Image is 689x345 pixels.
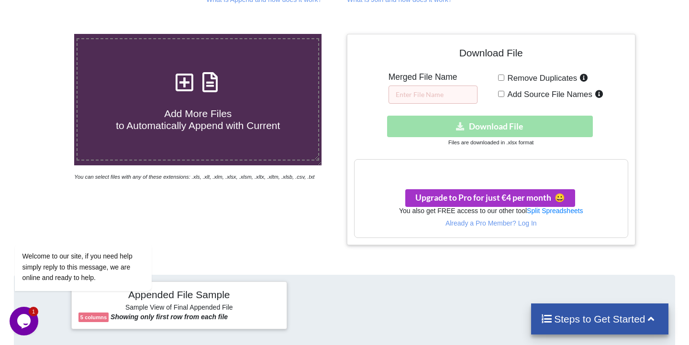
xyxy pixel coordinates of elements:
[504,90,592,99] span: Add Source File Names
[551,193,565,203] span: smile
[405,189,575,207] button: Upgrade to Pro for just €4 per monthsmile
[415,193,565,203] span: Upgrade to Pro for just €4 per month
[355,207,628,215] h6: You also get FREE access to our other tool
[389,86,478,104] input: Enter File Name
[78,303,280,313] h6: Sample View of Final Appended File
[541,313,659,325] h4: Steps to Get Started
[111,313,228,321] b: Showing only first row from each file
[448,140,533,145] small: Files are downloaded in .xlsx format
[355,218,628,228] p: Already a Pro Member? Log In
[355,164,628,175] h3: Your files are more than 1 MB
[80,314,107,320] b: 5 columns
[10,157,182,302] iframe: chat widget
[10,307,40,335] iframe: chat widget
[354,41,628,68] h4: Download File
[389,72,478,82] h5: Merged File Name
[116,108,280,131] span: Add More Files to Automatically Append with Current
[74,174,314,180] i: You can select files with any of these extensions: .xls, .xlt, .xlm, .xlsx, .xlsm, .xltx, .xltm, ...
[527,207,583,215] a: Split Spreadsheets
[504,74,578,83] span: Remove Duplicates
